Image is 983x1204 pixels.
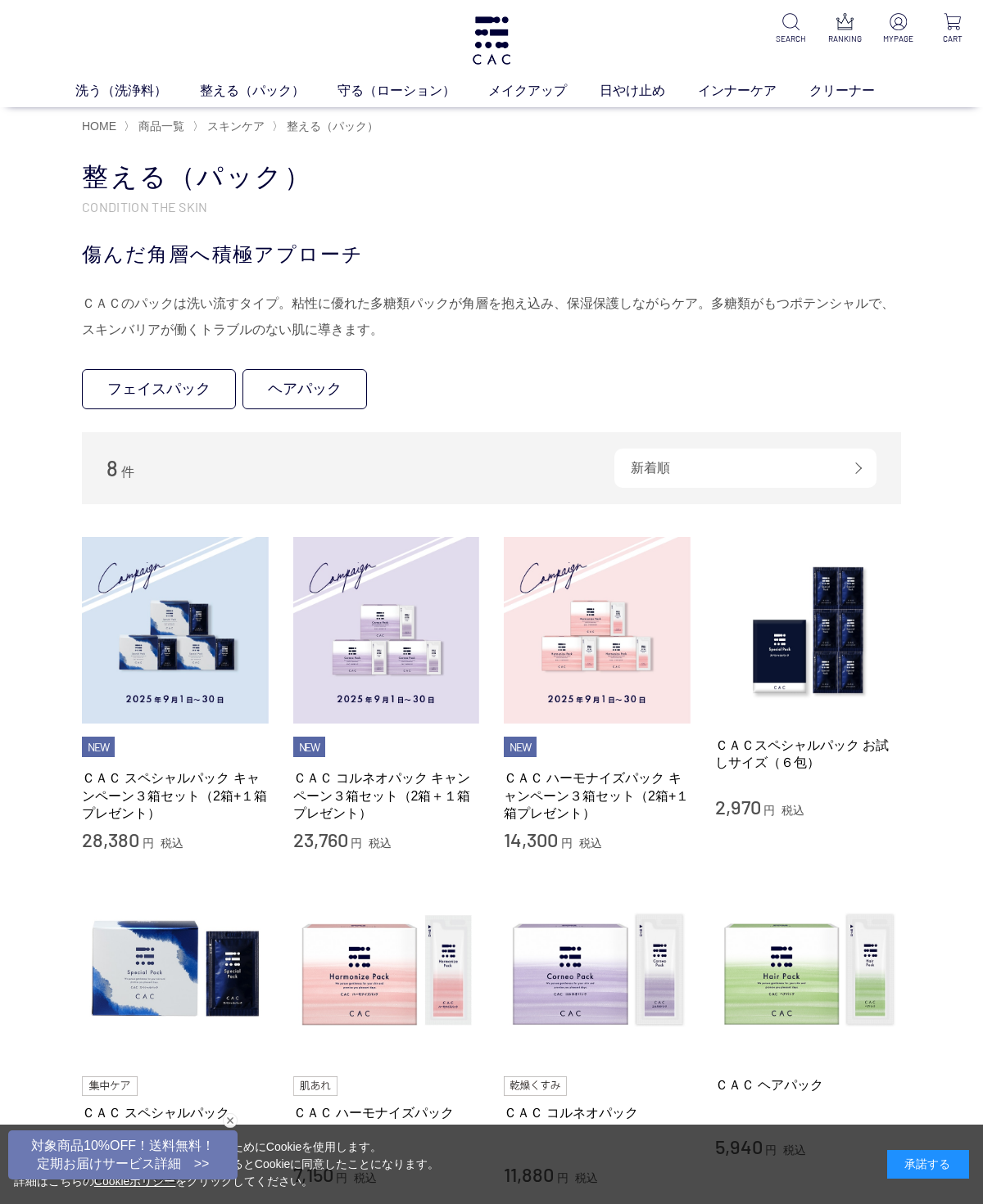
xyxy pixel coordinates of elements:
[293,827,348,851] span: 23,760
[207,119,265,133] span: スキンケア
[715,737,902,772] a: ＣＡＣスペシャルパック お試しサイズ（６包）
[82,1104,269,1121] a: ＣＡＣ スペシャルパック
[351,836,362,850] span: 円
[200,81,337,101] a: 整える（パック）
[773,33,808,45] p: SEARCH
[82,827,139,851] span: 28,380
[561,836,573,850] span: 円
[293,769,480,822] a: ＣＡＣ コルネオパック キャンペーン３箱セット（2箱＋１箱プレゼント）
[82,769,269,822] a: ＣＡＣ スペシャルパック キャンペーン３箱セット（2箱+１箱プレゼント）
[135,119,184,133] a: 商品一覧
[698,81,809,101] a: インナーケア
[82,737,115,758] li: NEW
[715,877,902,1064] img: ＣＡＣ ヘアパック
[488,81,600,101] a: メイクアップ
[283,119,378,133] a: 整える（パック）
[106,455,118,480] span: 8
[504,537,691,724] img: ＣＡＣ ハーモナイズパック キャンペーン３箱セット（2箱+１箱プレゼント）
[242,369,367,409] a: ヘアパック
[781,804,804,817] span: 税込
[715,1076,902,1094] a: ＣＡＣ ヘアパック
[504,1104,691,1121] a: ＣＡＣ コルネオパック
[773,13,808,45] a: SEARCH
[715,795,761,818] span: 2,970
[82,537,269,724] img: ＣＡＣ スペシャルパック キャンペーン３箱セット（2箱+１箱プレゼント）
[272,119,383,134] li: 〉
[293,737,326,758] li: NEW
[504,827,558,851] span: 14,300
[293,537,480,724] img: ＣＡＣ コルネオパック キャンペーン３箱セット（2箱＋１箱プレゼント）
[82,369,236,409] a: フェイスパック
[600,81,698,101] a: 日やけ止め
[82,1076,138,1096] img: 集中ケア
[124,119,188,134] li: 〉
[82,119,116,133] a: HOME
[82,160,901,195] h1: 整える（パック）
[138,119,184,133] span: 商品一覧
[161,836,183,850] span: 税込
[337,81,488,101] a: 守る（ローション）
[470,16,513,65] img: logo
[293,1076,337,1096] img: 肌あれ
[763,804,775,817] span: 円
[369,836,392,850] span: 税込
[75,81,200,101] a: 洗う（洗浄料）
[193,119,269,134] li: 〉
[935,33,970,45] p: CART
[809,81,908,101] a: クリーナー
[827,33,862,45] p: RANKING
[82,198,901,215] p: CONDITION THE SKIN
[293,1104,480,1121] a: ＣＡＣ ハーモナイズパック
[504,769,691,822] a: ＣＡＣ ハーモナイズパック キャンペーン３箱セット（2箱+１箱プレゼント）
[82,240,901,269] div: 傷んだ角層へ積極アプローチ
[504,737,537,758] li: NEW
[715,537,902,724] img: ＣＡＣスペシャルパック お試しサイズ（６包）
[827,13,862,45] a: RANKING
[504,877,691,1064] img: ＣＡＣ コルネオパック
[881,33,916,45] p: MYPAGE
[82,291,901,343] div: ＣＡＣのパックは洗い流すタイプ。粘性に優れた多糖類パックが角層を抱え込み、保湿保護しながらケア。多糖類がもつポテンシャルで、スキンバリアが働くトラブルのない肌に導きます。
[614,449,877,488] div: 新着順
[579,836,602,850] span: 税込
[82,877,269,1064] img: ＣＡＣ スペシャルパック
[204,119,265,133] a: スキンケア
[881,13,916,45] a: MYPAGE
[287,119,378,133] span: 整える（パック）
[121,465,134,479] span: 件
[293,877,480,1064] img: ＣＡＣ ハーモナイズパック
[887,1150,969,1179] div: 承諾する
[143,836,154,850] span: 円
[935,13,970,45] a: CART
[504,1076,567,1096] img: 乾燥くすみ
